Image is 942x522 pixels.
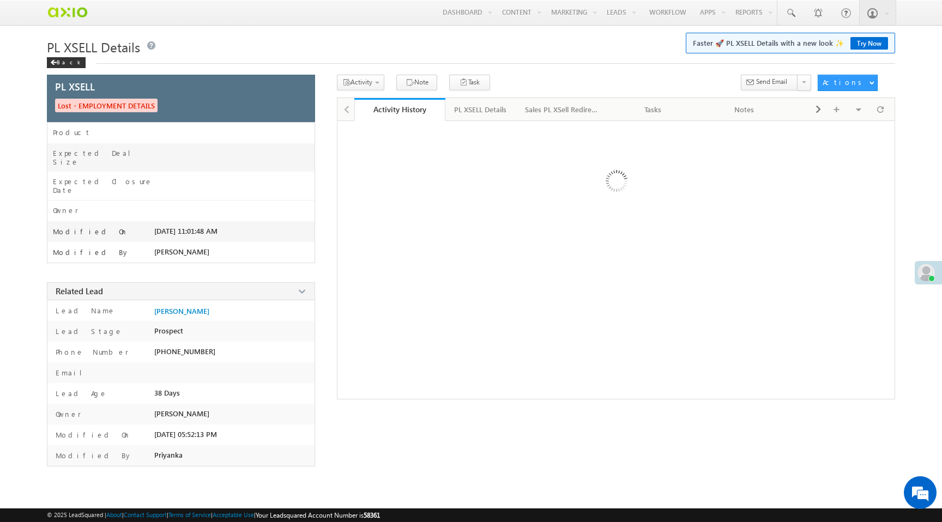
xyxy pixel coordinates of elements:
a: Notes [699,98,791,121]
button: Actions [818,75,878,91]
a: Activity History [354,98,446,121]
a: Acceptable Use [213,511,254,518]
label: Product [53,128,91,137]
label: Modified On [53,430,131,440]
div: PL XSELL Details [454,103,506,116]
span: [PHONE_NUMBER] [154,347,215,356]
span: Priyanka [154,451,183,459]
span: [DATE] 05:52:13 PM [154,430,217,439]
img: Custom Logo [47,3,88,22]
span: Your Leadsquared Account Number is [256,511,380,519]
div: Sales PL XSell Redirection [525,103,598,116]
a: Contact Support [124,511,167,518]
label: Email [53,368,90,378]
a: Terms of Service [168,511,211,518]
label: Owner [53,409,81,419]
label: Expected Deal Size [53,149,154,166]
div: Actions [823,77,866,87]
span: Faster 🚀 PL XSELL Details with a new look ✨ [693,38,888,48]
button: Note [396,75,437,90]
a: Try Now [850,37,888,50]
a: PL XSELL Details [445,98,516,121]
a: [PERSON_NAME] [154,307,209,315]
label: Modified On [53,227,128,236]
button: Send Email [741,75,798,90]
span: Related Lead [56,286,103,296]
div: Notes [708,103,781,116]
div: Tasks [617,103,690,116]
a: Documents [790,98,882,121]
span: Lost - EMPLOYMENT DETAILS [55,99,158,112]
li: Sales PL XSell Redirection [516,98,608,120]
span: Prospect [154,326,183,335]
a: Tasks [608,98,699,121]
span: [PERSON_NAME] [154,247,209,256]
div: Back [47,57,86,68]
label: Modified By [53,248,130,257]
span: 58361 [364,511,380,519]
div: Activity History [363,104,438,114]
span: PL XSELL [55,82,95,92]
label: Lead Name [53,306,116,315]
span: PL XSELL Details [47,38,140,56]
label: Modified By [53,451,132,460]
span: Send Email [756,77,787,87]
label: Owner [53,206,78,215]
button: Activity [337,75,384,90]
div: Documents [799,103,872,116]
a: About [106,511,122,518]
label: Expected Closure Date [53,177,154,195]
label: Lead Age [53,389,107,398]
label: Phone Number [53,347,129,357]
span: [DATE] 11:01:48 AM [154,227,218,235]
label: Lead Stage [53,326,123,336]
a: Sales PL XSell Redirection [516,98,608,121]
span: [PERSON_NAME] [154,409,209,418]
button: Task [449,75,490,90]
span: Activity [351,78,372,86]
img: Loading ... [559,126,672,239]
span: 38 Days [154,389,180,397]
span: © 2025 LeadSquared | | | | | [47,510,380,520]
